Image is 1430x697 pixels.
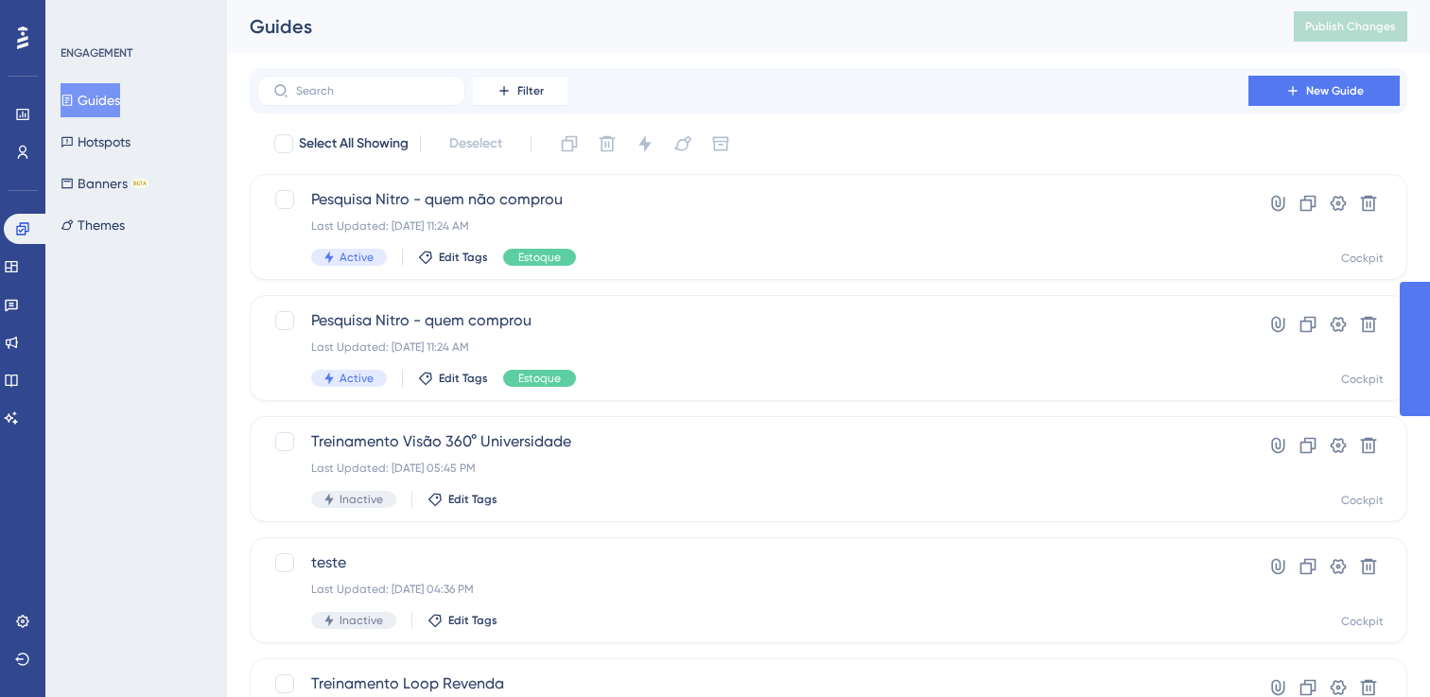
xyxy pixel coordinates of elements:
button: Themes [61,208,125,242]
div: Last Updated: [DATE] 04:36 PM [311,582,1195,597]
button: Guides [61,83,120,117]
div: Cockpit [1341,372,1384,387]
span: Inactive [340,613,383,628]
span: Estoque [518,371,561,386]
div: Last Updated: [DATE] 11:24 AM [311,218,1195,234]
span: New Guide [1306,83,1364,98]
span: Active [340,250,374,265]
div: Cockpit [1341,493,1384,508]
span: Treinamento Visão 360° Universidade [311,430,1195,453]
span: Estoque [518,250,561,265]
div: Cockpit [1341,614,1384,629]
span: Pesquisa Nitro - quem comprou [311,309,1195,332]
span: Active [340,371,374,386]
div: Guides [250,13,1247,40]
button: Deselect [432,127,519,161]
input: Search [296,84,449,97]
span: Edit Tags [439,371,488,386]
span: Deselect [449,132,502,155]
iframe: UserGuiding AI Assistant Launcher [1351,622,1407,679]
button: Edit Tags [418,250,488,265]
div: Last Updated: [DATE] 11:24 AM [311,340,1195,355]
span: Edit Tags [448,613,497,628]
button: Edit Tags [418,371,488,386]
span: Select All Showing [299,132,409,155]
div: BETA [131,179,148,188]
button: Edit Tags [427,492,497,507]
div: ENGAGEMENT [61,45,132,61]
div: Cockpit [1341,251,1384,266]
button: Hotspots [61,125,131,159]
span: Edit Tags [439,250,488,265]
button: Filter [473,76,567,106]
button: Edit Tags [427,613,497,628]
span: Edit Tags [448,492,497,507]
button: BannersBETA [61,166,148,200]
span: Publish Changes [1305,19,1396,34]
span: Inactive [340,492,383,507]
span: Treinamento Loop Revenda [311,672,1195,695]
span: Pesquisa Nitro - quem não comprou [311,188,1195,211]
div: Last Updated: [DATE] 05:45 PM [311,461,1195,476]
span: teste [311,551,1195,574]
span: Filter [517,83,544,98]
button: New Guide [1248,76,1400,106]
button: Publish Changes [1294,11,1407,42]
